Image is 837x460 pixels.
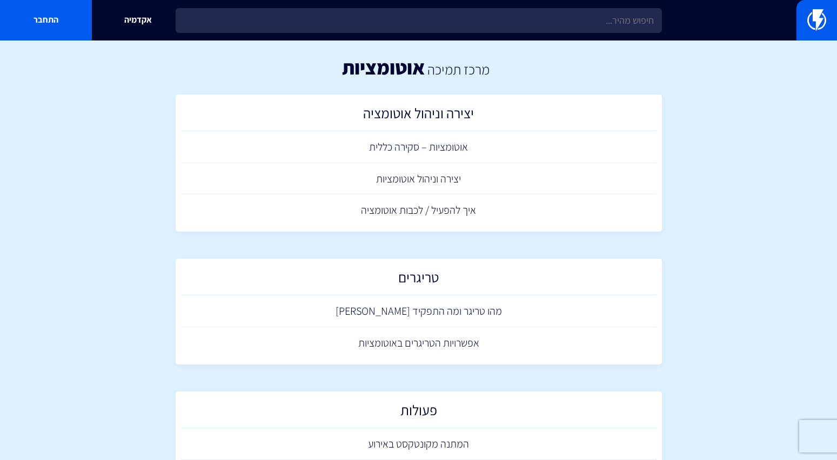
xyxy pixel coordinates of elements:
[186,105,651,126] h2: יצירה וניהול אוטומציה
[181,264,657,296] a: טריגרים
[181,327,657,359] a: אפשרויות הטריגרים באוטומציות
[427,60,490,78] a: מרכז תמיכה
[181,131,657,163] a: אוטומציות – סקירה כללית
[181,163,657,195] a: יצירה וניהול אוטומציות
[181,397,657,429] a: פעולות
[176,8,662,33] input: חיפוש מהיר...
[186,269,651,290] h2: טריגרים
[181,295,657,327] a: מהו טריגר ומה התפקיד [PERSON_NAME]
[186,402,651,423] h2: פעולות
[342,57,425,78] h1: אוטומציות
[181,100,657,132] a: יצירה וניהול אוטומציה
[181,194,657,226] a: איך להפעיל / לכבות אוטומציה
[181,428,657,460] a: המתנה מקונטקסט באירוע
